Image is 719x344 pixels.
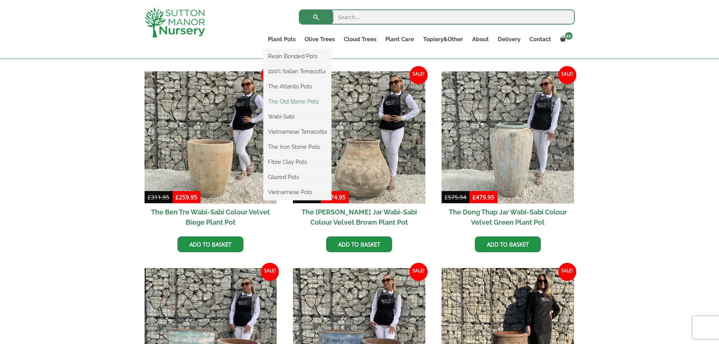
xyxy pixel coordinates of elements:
a: Topiary&Other [419,34,468,45]
a: Sale! The [PERSON_NAME] Jar Wabi-Sabi Colour Velvet Brown Plant Pot [293,71,425,231]
a: The Iron Stone Pots [263,141,331,153]
bdi: 259.95 [176,193,197,201]
a: Sale! The Dong Thap Jar Wabi-Sabi Colour Velvet Green Plant Pot [442,71,574,231]
img: logo [145,8,205,37]
span: £ [176,193,179,201]
h2: The [PERSON_NAME] Jar Wabi-Sabi Colour Velvet Brown Plant Pot [293,204,425,231]
a: 100% Italian Terracotta [263,66,331,77]
a: Delivery [493,34,525,45]
span: Sale! [558,263,576,281]
a: The Old Stone Pots [263,96,331,107]
span: Sale! [261,263,279,281]
a: Glazed Pots [263,171,331,183]
h2: The Dong Thap Jar Wabi-Sabi Colour Velvet Green Plant Pot [442,204,574,231]
a: Resin Bonded Pots [263,51,331,62]
bdi: 479.95 [473,193,494,201]
a: The Atlantis Pots [263,81,331,92]
img: The Binh Duong Jar Wabi-Sabi Colour Velvet Brown Plant Pot [293,71,425,204]
a: Plant Care [381,34,419,45]
img: The Ben Tre Wabi-Sabi Colour Velvet Biege Plant Pot [145,71,277,204]
img: The Dong Thap Jar Wabi-Sabi Colour Velvet Green Plant Pot [442,71,574,204]
span: Sale! [558,66,576,84]
span: Sale! [261,66,279,84]
span: £ [473,193,476,201]
span: 21 [565,32,573,40]
a: Add to basket: “The Binh Duong Jar Wabi-Sabi Colour Velvet Brown Plant Pot” [326,236,392,252]
a: About [468,34,493,45]
a: Add to basket: “The Dong Thap Jar Wabi-Sabi Colour Velvet Green Plant Pot” [475,236,541,252]
bdi: 474.95 [324,193,346,201]
a: Cloud Trees [339,34,381,45]
a: Wabi-Sabi [263,111,331,122]
input: Search... [299,9,575,25]
span: £ [148,193,151,201]
span: £ [445,193,448,201]
a: Sale! The Ben Tre Wabi-Sabi Colour Velvet Biege Plant Pot [145,71,277,231]
a: Vietnamese Pots [263,187,331,198]
a: Contact [525,34,556,45]
a: Olive Trees [300,34,339,45]
a: Fibre Clay Pots [263,156,331,168]
a: Add to basket: “The Ben Tre Wabi-Sabi Colour Velvet Biege Plant Pot” [177,236,243,252]
bdi: 575.94 [445,193,467,201]
span: Sale! [410,263,428,281]
bdi: 311.95 [148,193,169,201]
span: Sale! [410,66,428,84]
a: 21 [556,34,575,45]
a: Vietnamese Terracotta [263,126,331,137]
a: Plant Pots [263,34,300,45]
h2: The Ben Tre Wabi-Sabi Colour Velvet Biege Plant Pot [145,204,277,231]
